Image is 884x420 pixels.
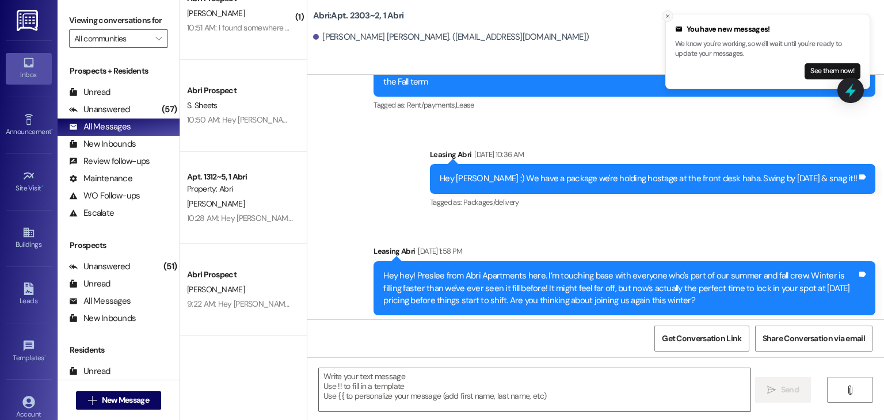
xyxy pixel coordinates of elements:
[69,104,130,116] div: Unanswered
[6,336,52,367] a: Templates •
[187,85,294,97] div: Abri Prospect
[675,39,860,59] p: We know you're working, so we'll wait until you're ready to update your messages.
[69,295,131,307] div: All Messages
[845,385,854,395] i: 
[662,10,673,22] button: Close toast
[187,284,245,295] span: [PERSON_NAME]
[6,223,52,254] a: Buildings
[58,65,180,77] div: Prospects + Residents
[471,148,524,161] div: [DATE] 10:36 AM
[159,101,180,119] div: (57)
[58,239,180,251] div: Prospects
[155,34,162,43] i: 
[654,326,749,352] button: Get Conversation Link
[88,396,97,405] i: 
[102,394,149,406] span: New Message
[187,22,374,33] div: 10:51 AM: I found somewhere but thanks for checking in!
[6,53,52,84] a: Inbox
[415,245,462,257] div: [DATE] 1:58 PM
[187,114,448,125] div: 10:50 AM: Hey [PERSON_NAME]! You've got a package here at the front desk!!
[374,245,875,261] div: Leasing Abri
[41,182,43,190] span: •
[430,194,875,211] div: Tagged as:
[805,63,860,79] button: See them now!
[767,385,776,395] i: 
[69,278,110,290] div: Unread
[430,148,875,165] div: Leasing Abri
[69,207,114,219] div: Escalate
[17,10,40,31] img: ResiDesk Logo
[313,31,589,43] div: [PERSON_NAME] [PERSON_NAME]. ([EMAIL_ADDRESS][DOMAIN_NAME])
[763,333,865,345] span: Share Conversation via email
[69,121,131,133] div: All Messages
[51,126,53,134] span: •
[187,269,294,281] div: Abri Prospect
[313,10,403,22] b: Abri: Apt. 2303~2, 1 Abri
[69,261,130,273] div: Unanswered
[187,171,294,183] div: Apt. 1312~5, 1 Abri
[69,312,136,324] div: New Inbounds
[187,213,508,223] div: 10:28 AM: Hey [PERSON_NAME]! You just got a package dropped of. Swing by [DATE] & snag it :)
[755,326,872,352] button: Share Conversation via email
[187,8,245,18] span: [PERSON_NAME]
[69,365,110,377] div: Unread
[74,29,150,48] input: All communities
[383,270,857,307] div: Hey hey! Preslee from Abri Apartments here. I’m touching base with everyone who's part of our sum...
[76,391,161,410] button: New Message
[440,173,857,185] div: Hey [PERSON_NAME] :) We have a package we're holding hostage at the front desk haha. Swing by [DA...
[187,183,294,195] div: Property: Abri
[187,198,245,209] span: [PERSON_NAME]
[69,138,136,150] div: New Inbounds
[374,97,875,113] div: Tagged as:
[755,377,811,403] button: Send
[69,173,132,185] div: Maintenance
[456,100,474,110] span: Lease
[6,279,52,310] a: Leads
[44,352,46,360] span: •
[69,155,150,167] div: Review follow-ups
[187,100,218,110] span: S. Sheets
[58,344,180,356] div: Residents
[463,197,519,207] span: Packages/delivery
[781,384,799,396] span: Send
[161,258,180,276] div: (51)
[69,190,140,202] div: WO Follow-ups
[675,24,860,35] div: You have new messages!
[407,100,456,110] span: Rent/payments ,
[69,86,110,98] div: Unread
[6,166,52,197] a: Site Visit •
[69,12,168,29] label: Viewing conversations for
[662,333,741,345] span: Get Conversation Link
